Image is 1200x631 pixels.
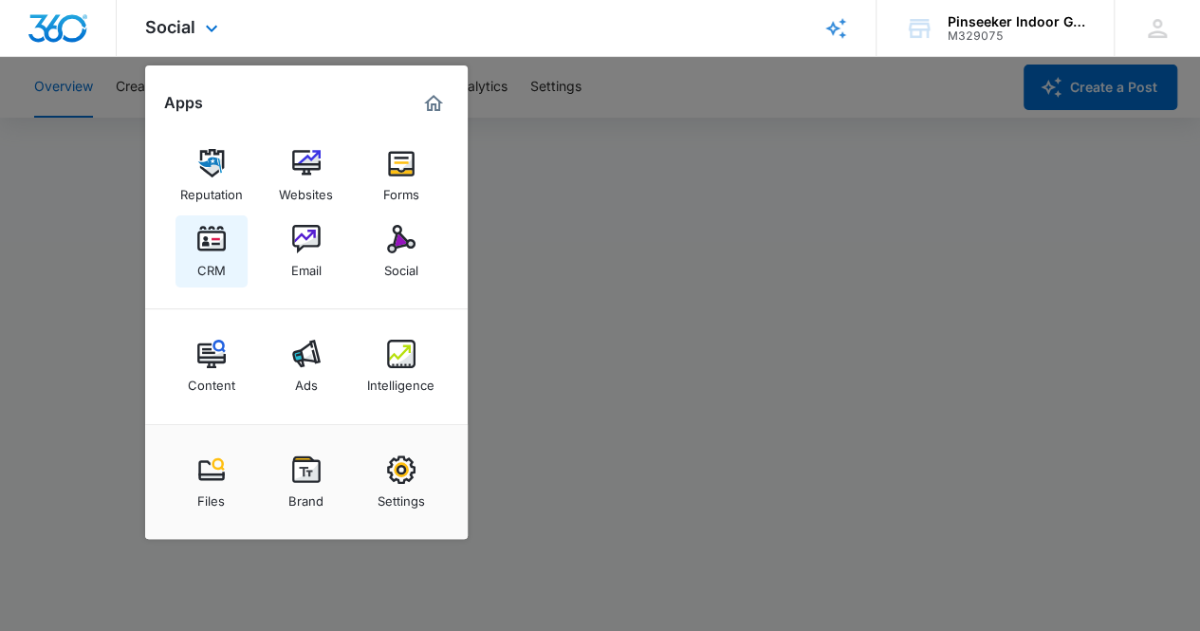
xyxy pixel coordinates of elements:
[175,215,248,288] a: CRM
[175,139,248,212] a: Reputation
[365,446,437,518] a: Settings
[365,330,437,402] a: Intelligence
[378,484,425,509] div: Settings
[270,139,342,212] a: Websites
[948,29,1086,43] div: account id
[365,139,437,212] a: Forms
[295,368,318,393] div: Ads
[188,368,235,393] div: Content
[145,17,195,37] span: Social
[948,14,1086,29] div: account name
[291,253,322,278] div: Email
[175,330,248,402] a: Content
[270,330,342,402] a: Ads
[180,177,243,202] div: Reputation
[384,253,418,278] div: Social
[365,215,437,288] a: Social
[288,484,323,509] div: Brand
[197,253,226,278] div: CRM
[418,88,449,119] a: Marketing 360® Dashboard
[175,446,248,518] a: Files
[367,368,434,393] div: Intelligence
[270,215,342,288] a: Email
[197,484,225,509] div: Files
[164,94,203,112] h2: Apps
[383,177,419,202] div: Forms
[270,446,342,518] a: Brand
[279,177,333,202] div: Websites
